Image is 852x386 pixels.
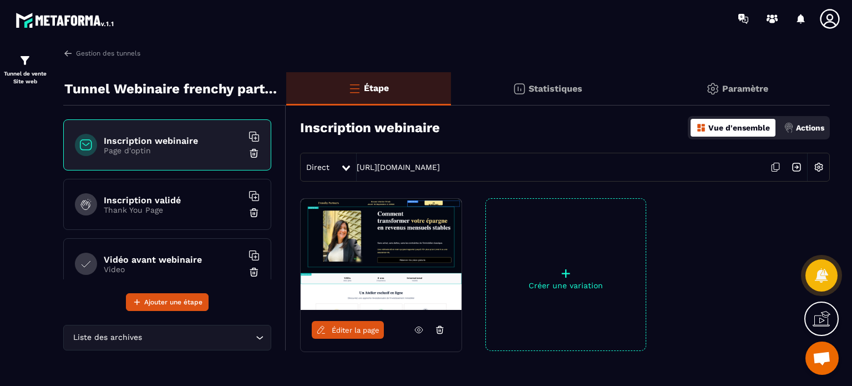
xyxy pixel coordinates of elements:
img: setting-w.858f3a88.svg [808,157,829,178]
p: Tunnel de vente Site web [3,70,47,86]
img: actions.d6e523a2.png [784,123,794,133]
img: trash [248,267,260,278]
span: Direct [306,163,329,172]
p: Paramètre [722,83,768,94]
img: logo [16,10,115,30]
p: Page d'optin [104,146,242,155]
h6: Inscription webinaire [104,136,242,146]
p: Actions [796,123,824,132]
p: Statistiques [529,83,582,94]
img: trash [248,148,260,159]
a: formationformationTunnel de vente Site web [3,46,47,94]
img: formation [18,54,32,67]
img: stats.20deebd0.svg [513,82,526,96]
span: Ajouter une étape [144,297,202,308]
h6: Vidéo avant webinaire [104,254,242,265]
div: Search for option [63,325,271,350]
img: arrow [63,48,73,58]
p: Thank You Page [104,205,242,214]
img: bars-o.4a397970.svg [348,82,361,95]
img: image [301,199,461,310]
p: Étape [364,83,389,93]
h3: Inscription webinaire [300,120,440,136]
img: trash [248,207,260,218]
p: + [486,265,646,281]
p: Créer une variation [486,281,646,290]
img: arrow-next.bcc2205e.svg [786,157,807,178]
div: Ouvrir le chat [805,342,839,375]
button: Ajouter une étape [126,293,209,311]
span: Liste des archives [70,332,144,344]
a: Éditer la page [312,321,384,339]
img: dashboard-orange.40269519.svg [696,123,706,133]
a: [URL][DOMAIN_NAME] [357,163,440,172]
p: Tunnel Webinaire frenchy partners [64,78,278,100]
span: Éditer la page [332,326,379,334]
input: Search for option [144,332,253,344]
img: setting-gr.5f69749f.svg [706,82,719,96]
a: Gestion des tunnels [63,48,140,58]
p: Video [104,265,242,274]
p: Vue d'ensemble [708,123,770,132]
h6: Inscription validé [104,195,242,205]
